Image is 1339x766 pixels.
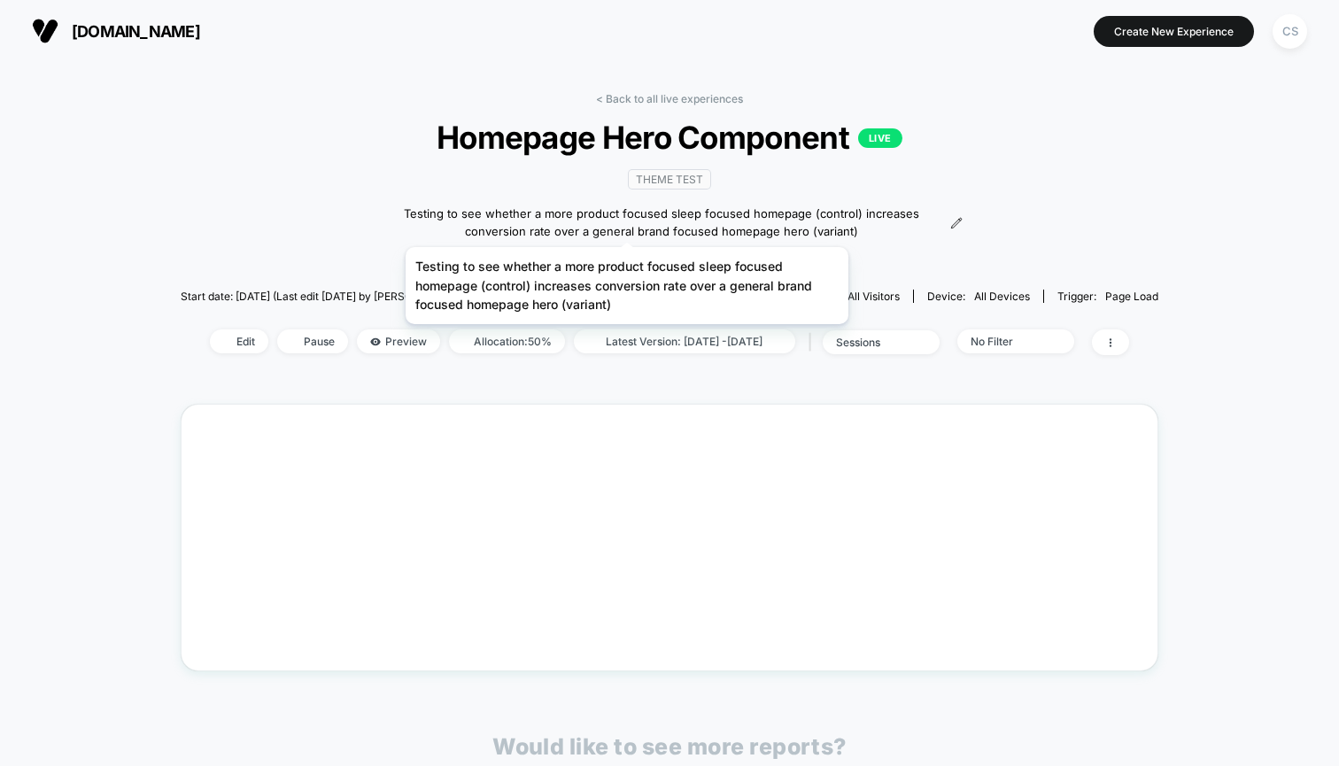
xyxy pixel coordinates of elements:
[357,329,440,353] span: Preview
[628,169,711,190] span: Theme Test
[631,253,708,267] span: + Add Images
[858,128,902,148] p: LIVE
[596,92,743,105] a: < Back to all live experiences
[716,290,762,303] span: all pages
[229,119,1109,156] span: Homepage Hero Component
[913,290,1043,303] span: Device:
[848,290,900,303] span: All Visitors
[574,329,795,353] span: Latest Version: [DATE] - [DATE]
[27,17,205,45] button: [DOMAIN_NAME]
[836,336,907,349] div: sessions
[971,335,1041,348] div: No Filter
[72,22,200,41] span: [DOMAIN_NAME]
[492,733,847,760] p: Would like to see more reports?
[1094,16,1254,47] button: Create New Experience
[1057,290,1158,303] div: Trigger:
[449,329,565,353] span: Allocation: 50%
[1267,13,1312,50] button: CS
[181,290,643,303] span: Start date: [DATE] (Last edit [DATE] by [PERSON_NAME][EMAIL_ADDRESS][DOMAIN_NAME])
[277,329,348,353] span: Pause
[210,329,268,353] span: Edit
[32,18,58,44] img: Visually logo
[673,290,762,303] div: Pages:
[376,205,946,240] span: Testing to see whether a more product focused sleep focused homepage (control) increases conversi...
[1273,14,1307,49] div: CS
[1105,290,1158,303] span: Page Load
[789,290,900,303] div: Audience:
[804,329,823,355] span: |
[974,290,1030,303] span: all devices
